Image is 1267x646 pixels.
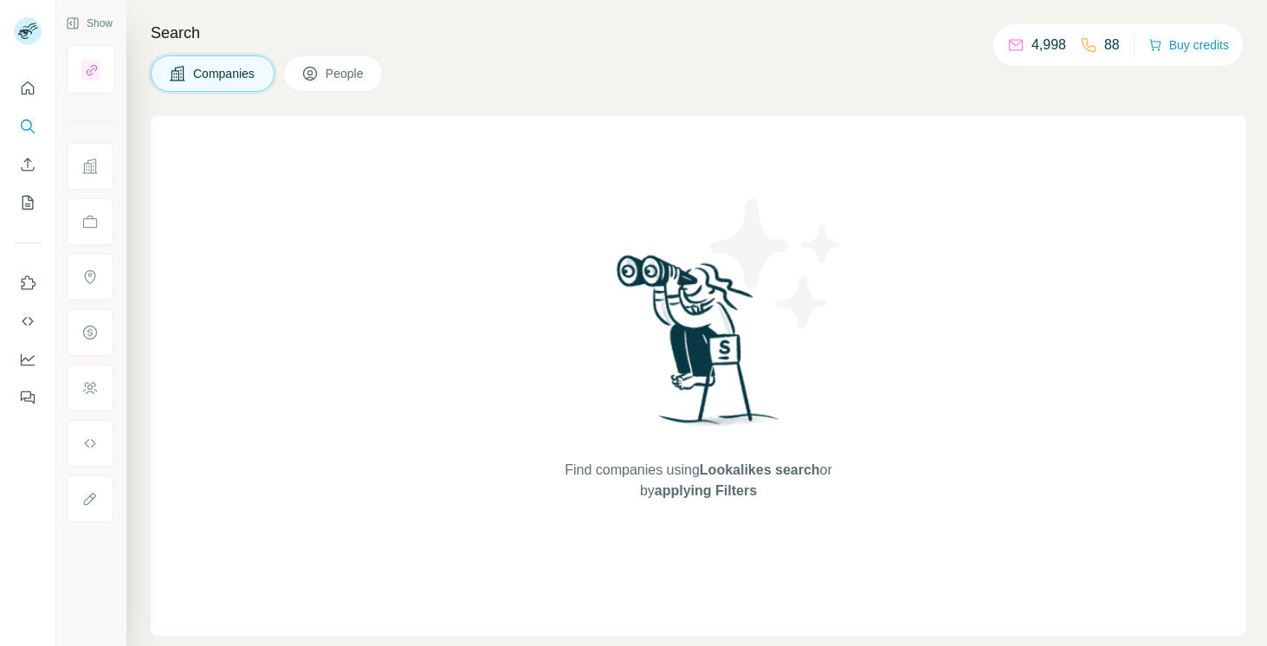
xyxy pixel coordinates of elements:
p: 4,998 [1031,35,1066,55]
img: Surfe Illustration - Stars [699,185,855,341]
img: Surfe Illustration - Woman searching with binoculars [609,250,789,443]
p: 88 [1104,35,1120,55]
button: Use Surfe on LinkedIn [14,268,42,299]
button: Use Surfe API [14,306,42,337]
span: applying Filters [655,483,757,498]
span: Find companies using or by [559,460,837,501]
button: My lists [14,187,42,218]
button: Quick start [14,73,42,104]
h4: Search [151,21,1246,45]
button: Dashboard [14,344,42,375]
button: Search [14,111,42,142]
button: Enrich CSV [14,149,42,180]
button: Show [54,10,125,36]
button: Buy credits [1148,33,1229,57]
button: Feedback [14,382,42,413]
span: Lookalikes search [700,462,820,477]
span: People [326,65,365,82]
span: Companies [193,65,256,82]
